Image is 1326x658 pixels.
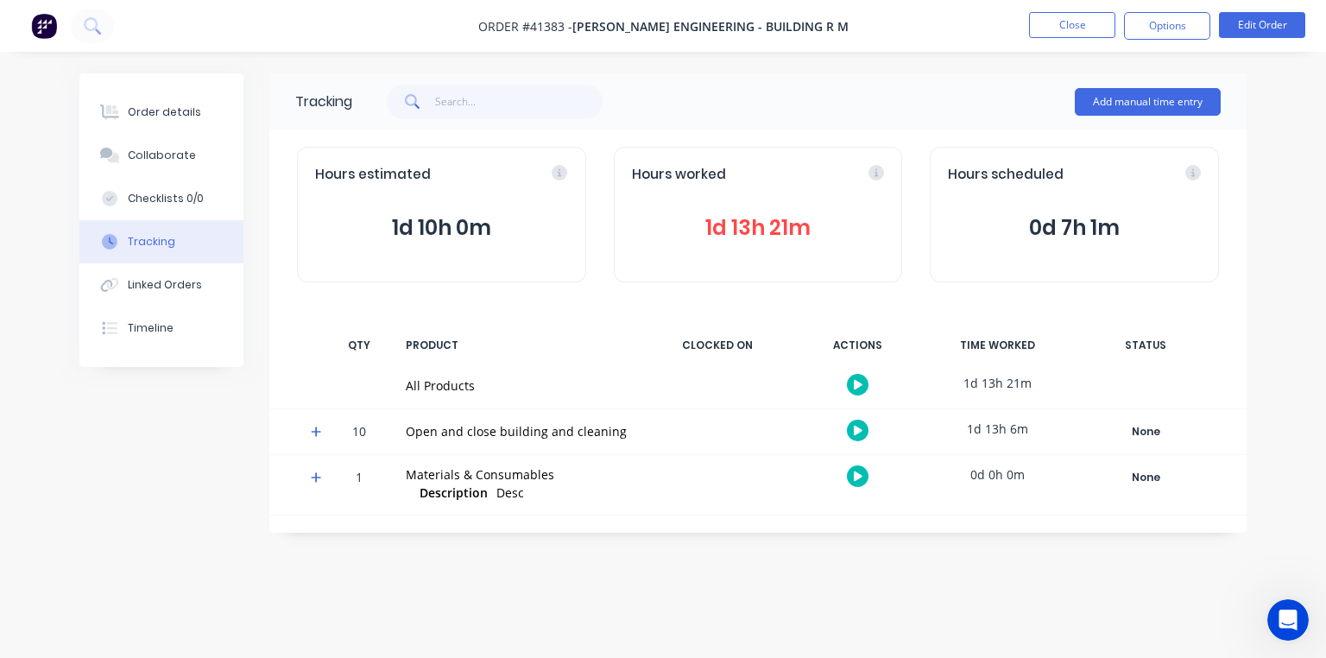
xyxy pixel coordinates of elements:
[395,327,642,364] div: PRODUCT
[932,409,1062,448] div: 1d 13h 6m
[79,134,243,177] button: Collaborate
[128,234,175,250] div: Tracking
[79,263,243,307] button: Linked Orders
[406,465,632,484] div: Materials & Consumables
[1219,12,1305,38] button: Edit Order
[1083,421,1208,443] div: None
[1083,466,1208,489] div: None
[315,212,568,244] span: 1d 10h 0m
[128,277,202,293] div: Linked Orders
[932,364,1062,402] div: 1d 13h 21m
[1083,420,1209,444] button: None
[295,92,352,112] div: Tracking
[792,327,922,364] div: ACTIONS
[128,191,204,206] div: Checklists 0/0
[406,422,632,440] div: Open and close building and cleaning
[948,165,1064,185] span: Hours scheduled
[932,455,1062,494] div: 0d 0h 0m
[496,484,524,501] span: Desc
[1072,327,1219,364] div: STATUS
[333,412,385,454] div: 10
[333,327,385,364] div: QTY
[478,18,572,35] span: Order #41383 -
[79,91,243,134] button: Order details
[572,18,849,35] span: [PERSON_NAME] Engineering - Building R M
[333,458,385,515] div: 1
[420,484,488,502] span: Description
[315,165,431,185] span: Hours estimated
[31,13,57,39] img: Factory
[948,212,1201,244] span: 0d 7h 1m
[1029,12,1115,38] button: Close
[79,307,243,350] button: Timeline
[632,165,726,185] span: Hours worked
[932,327,1062,364] div: TIME WORKED
[128,148,196,163] div: Collaborate
[128,104,201,120] div: Order details
[406,376,632,395] div: All Products
[632,212,885,244] span: 1d 13h 21m
[79,220,243,263] button: Tracking
[1083,465,1209,490] button: None
[79,177,243,220] button: Checklists 0/0
[1075,88,1221,116] button: Add manual time entry
[1267,599,1309,641] iframe: Intercom live chat
[1124,12,1210,40] button: Options
[653,327,782,364] div: CLOCKED ON
[435,85,603,119] input: Search...
[128,320,174,336] div: Timeline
